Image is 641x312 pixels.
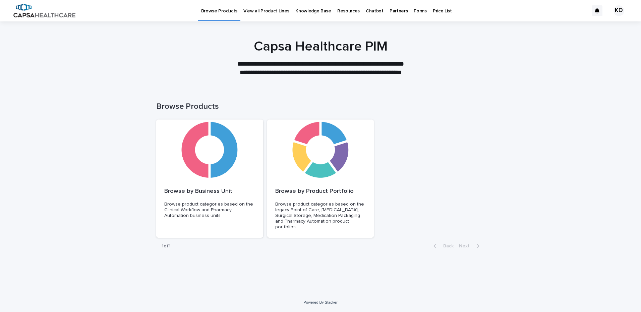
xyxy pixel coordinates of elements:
[275,188,366,195] p: Browse by Product Portfolio
[303,300,337,304] a: Powered By Stacker
[156,120,263,238] a: Browse by Business UnitBrowse product categories based on the Clinical Workflow and Pharmacy Auto...
[156,102,485,111] h1: Browse Products
[456,243,485,249] button: Next
[156,38,485,55] h1: Capsa Healthcare PIM
[459,244,474,248] span: Next
[439,244,454,248] span: Back
[428,243,456,249] button: Back
[275,202,366,230] p: Browse product categories based on the legacy Point of Care, [MEDICAL_DATA], Surgical Storage, Me...
[164,202,255,218] p: Browse product categories based on the Clinical Workflow and Pharmacy Automation business units.
[614,5,624,16] div: KD
[13,4,75,17] img: B5p4sRfuTuC72oLToeu7
[156,238,176,254] p: 1 of 1
[164,188,255,195] p: Browse by Business Unit
[267,120,374,238] a: Browse by Product PortfolioBrowse product categories based on the legacy Point of Care, [MEDICAL_...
